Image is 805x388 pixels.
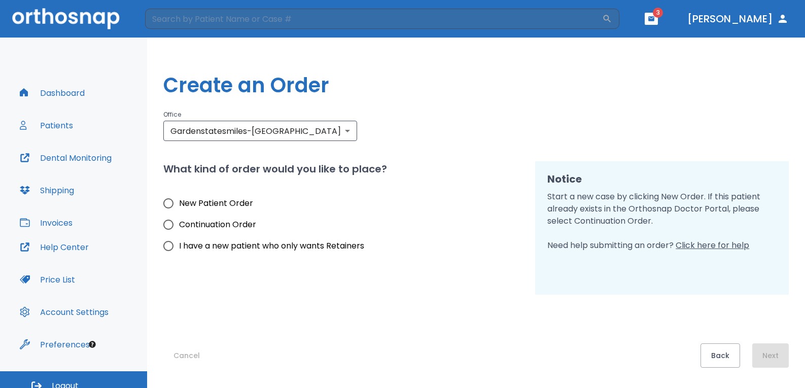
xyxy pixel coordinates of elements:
[179,240,364,252] span: I have a new patient who only wants Retainers
[14,210,79,235] button: Invoices
[547,191,777,252] p: Start a new case by clicking New Order. If this patient already exists in the Orthosnap Doctor Po...
[14,267,81,292] button: Price List
[163,109,357,121] p: Office
[14,113,79,137] button: Patients
[88,340,97,349] div: Tooltip anchor
[163,70,789,100] h1: Create an Order
[145,9,602,29] input: Search by Patient Name or Case #
[163,121,357,141] div: Gardenstatesmiles-[GEOGRAPHIC_DATA]
[14,178,80,202] button: Shipping
[14,235,95,259] button: Help Center
[179,219,256,231] span: Continuation Order
[683,10,793,28] button: [PERSON_NAME]
[14,300,115,324] button: Account Settings
[14,81,91,105] button: Dashboard
[653,8,663,18] span: 3
[701,343,740,368] button: Back
[163,343,210,368] button: Cancel
[12,8,120,29] img: Orthosnap
[163,161,387,177] h2: What kind of order would you like to place?
[547,171,777,187] h2: Notice
[14,146,118,170] button: Dental Monitoring
[14,332,96,357] button: Preferences
[676,239,749,251] span: Click here for help
[179,197,253,209] span: New Patient Order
